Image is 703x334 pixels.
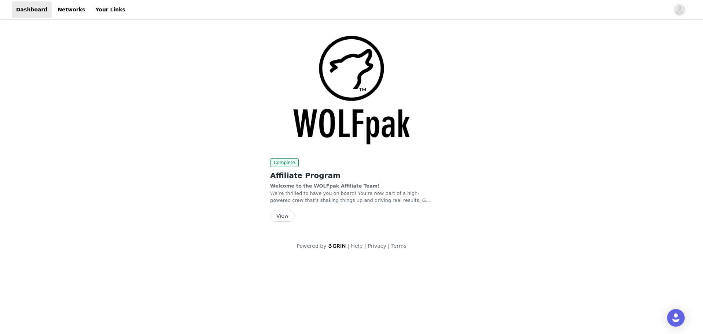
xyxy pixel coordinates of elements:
[12,1,52,18] a: Dashboard
[270,170,433,181] h2: Affiliate Program
[328,243,346,248] img: logo
[364,243,366,249] span: |
[297,243,326,249] span: Powered by
[270,30,433,152] img: WOLFpak
[270,213,295,219] a: View
[270,158,299,167] span: Complete
[391,243,406,249] a: Terms
[667,309,685,327] div: Open Intercom Messenger
[270,210,295,222] button: View
[348,243,350,249] span: |
[676,4,683,16] div: avatar
[351,243,363,249] a: Help
[270,182,433,204] p: We’re thrilled to have you on board! You’re now part of a high-powered crew that’s shaking things...
[368,243,386,249] a: Privacy
[91,1,130,18] a: Your Links
[53,1,89,18] a: Networks
[270,183,380,189] strong: Welcome to the WOLFpak Affiliate Team!
[388,243,390,249] span: |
